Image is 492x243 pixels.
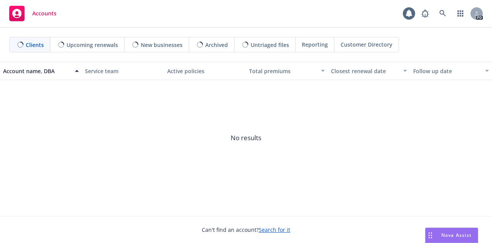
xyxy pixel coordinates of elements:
div: Service team [85,67,161,75]
span: Clients [26,41,44,49]
button: Follow up date [410,62,492,80]
a: Report a Bug [417,6,433,21]
span: New businesses [141,41,183,49]
a: Search for it [259,226,290,233]
span: Nova Assist [441,232,472,238]
button: Service team [82,62,164,80]
div: Drag to move [426,228,435,243]
span: Upcoming renewals [66,41,118,49]
span: Accounts [32,10,57,17]
a: Switch app [453,6,468,21]
a: Accounts [6,3,60,24]
div: Account name, DBA [3,67,70,75]
button: Active policies [164,62,246,80]
span: Customer Directory [341,40,392,49]
a: Search [435,6,450,21]
div: Follow up date [413,67,480,75]
div: Total premiums [249,67,316,75]
span: Untriaged files [251,41,289,49]
div: Active policies [167,67,243,75]
button: Closest renewal date [328,62,410,80]
div: Closest renewal date [331,67,398,75]
span: Reporting [302,40,328,49]
button: Total premiums [246,62,328,80]
span: Archived [205,41,228,49]
span: Can't find an account? [202,226,290,234]
button: Nova Assist [425,228,478,243]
